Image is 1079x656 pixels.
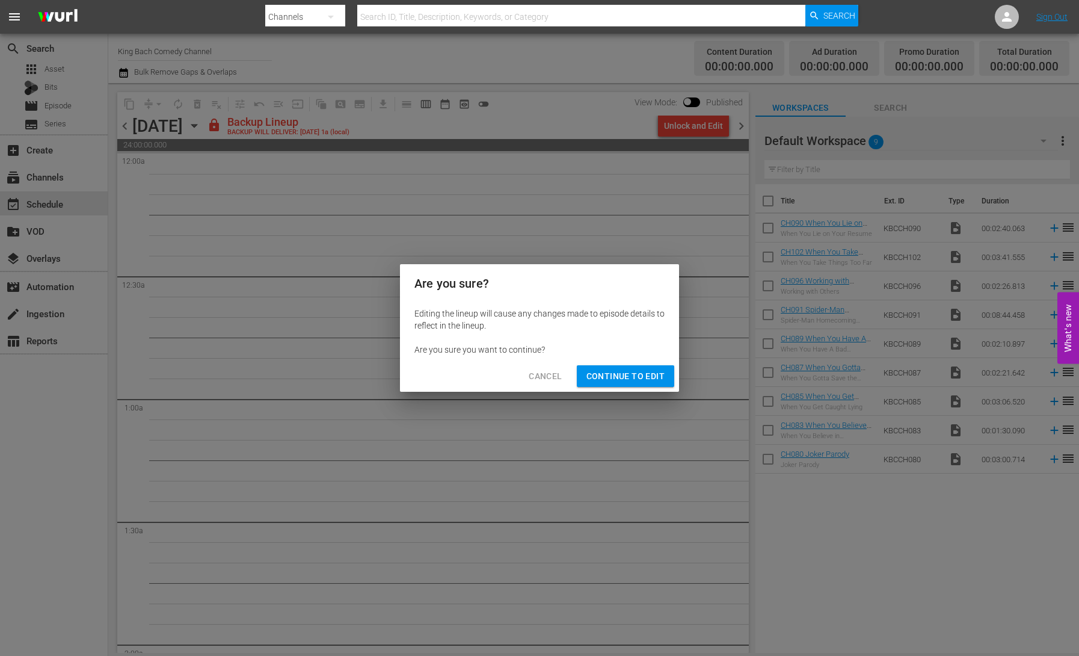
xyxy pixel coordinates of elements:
button: Open Feedback Widget [1057,292,1079,364]
span: Search [823,5,855,26]
button: Continue to Edit [577,365,674,388]
img: ans4CAIJ8jUAAAAAAAAAAAAAAAAAAAAAAAAgQb4GAAAAAAAAAAAAAAAAAAAAAAAAJMjXAAAAAAAAAAAAAAAAAAAAAAAAgAT5G... [29,3,87,31]
div: Editing the lineup will cause any changes made to episode details to reflect in the lineup. [414,308,665,332]
h2: Are you sure? [414,274,665,293]
span: menu [7,10,22,24]
button: Cancel [519,365,571,388]
span: Continue to Edit [586,369,665,384]
a: Sign Out [1036,12,1068,22]
div: Are you sure you want to continue? [414,344,665,356]
span: Cancel [529,369,562,384]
